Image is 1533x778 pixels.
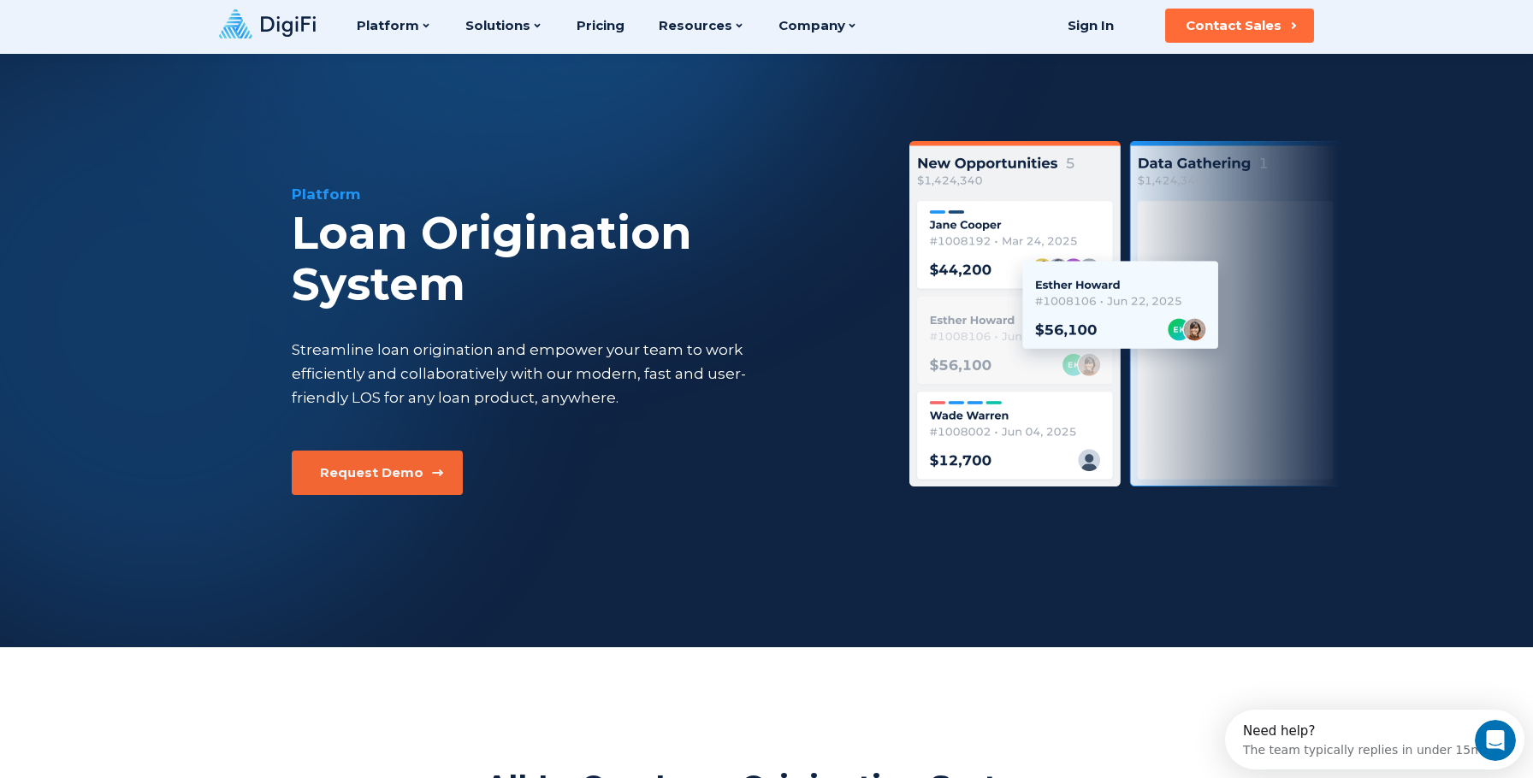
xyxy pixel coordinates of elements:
[292,451,463,495] button: Request Demo
[1046,9,1134,43] a: Sign In
[292,208,867,310] div: Loan Origination System
[1186,17,1281,34] div: Contact Sales
[18,15,257,28] div: Need help?
[1225,710,1524,769] iframe: Intercom live chat discovery launcher
[7,7,308,54] div: Open Intercom Messenger
[18,28,257,46] div: The team typically replies in under 15m
[292,338,778,410] div: Streamline loan origination and empower your team to work efficiently and collaboratively with ou...
[1475,720,1516,761] iframe: Intercom live chat
[292,184,867,204] div: Platform
[1165,9,1314,43] button: Contact Sales
[320,464,423,481] div: Request Demo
